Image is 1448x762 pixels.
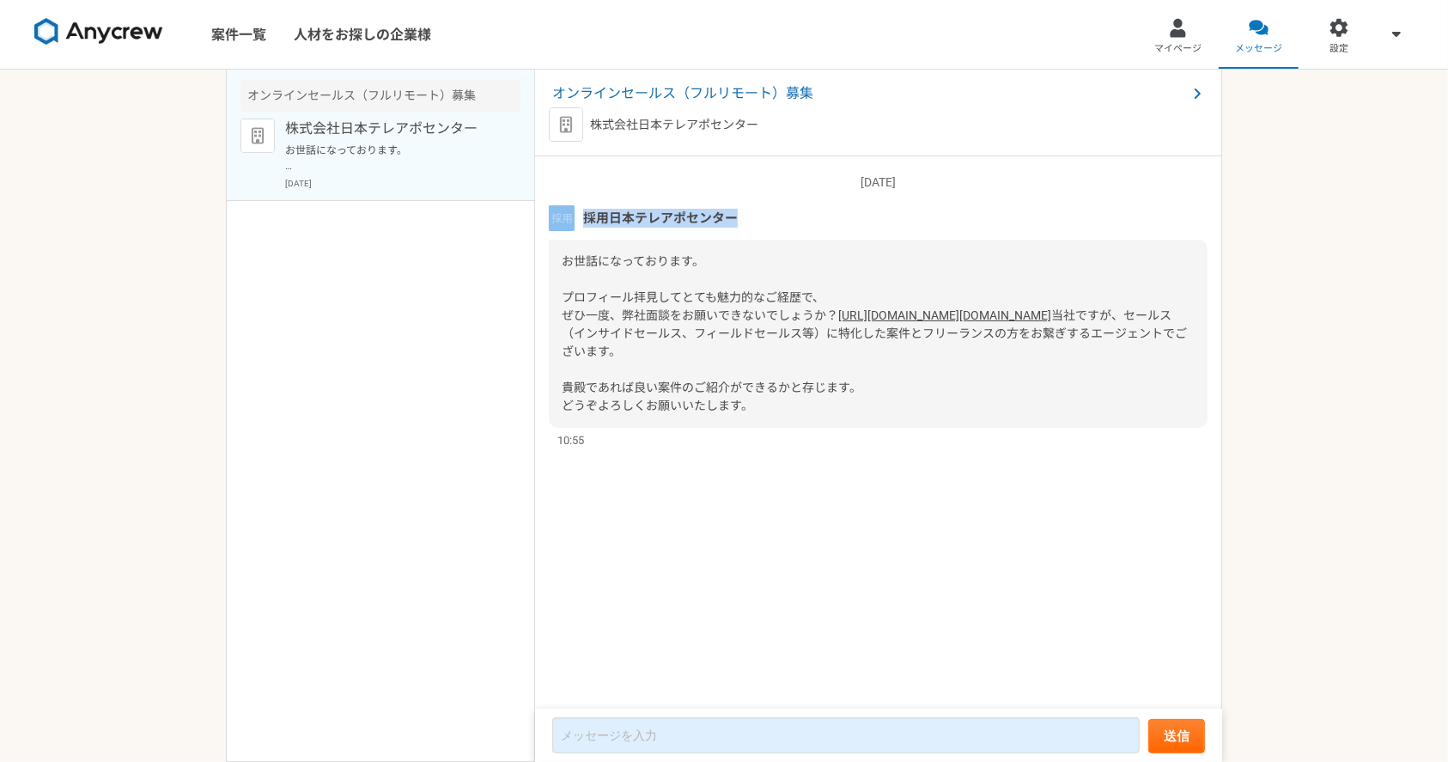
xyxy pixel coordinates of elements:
button: 送信 [1148,719,1205,753]
img: default_org_logo-42cde973f59100197ec2c8e796e4974ac8490bb5b08a0eb061ff975e4574aa76.png [240,119,275,153]
p: お世話になっております。 プロフィール拝見してとても魅力的なご経歴で、 ぜひ一度、弊社面談をお願いできないでしょうか？ [URL][DOMAIN_NAME][DOMAIN_NAME] 当社ですが... [285,143,497,174]
span: 10:55 [557,432,584,448]
img: unnamed.png [549,205,575,231]
span: 採用日本テレアポセンター [583,209,738,228]
p: [DATE] [285,177,520,190]
span: お世話になっております。 プロフィール拝見してとても魅力的なご経歴で、 ぜひ一度、弊社面談をお願いできないでしょうか？ [562,254,838,322]
span: メッセージ [1235,42,1282,56]
span: マイページ [1154,42,1202,56]
p: [DATE] [549,174,1208,192]
img: default_org_logo-42cde973f59100197ec2c8e796e4974ac8490bb5b08a0eb061ff975e4574aa76.png [549,107,583,142]
p: 株式会社日本テレアポセンター [590,116,758,134]
span: 設定 [1329,42,1348,56]
img: 8DqYSo04kwAAAAASUVORK5CYII= [34,18,163,46]
a: [URL][DOMAIN_NAME][DOMAIN_NAME] [838,308,1051,322]
span: 当社ですが、セールス（インサイドセールス、フィールドセールス等）に特化した案件とフリーランスの方をお繋ぎするエージェントでございます。 貴殿であれば良い案件のご紹介ができるかと存じます。 どうぞ... [562,308,1187,412]
div: オンラインセールス（フルリモート）募集 [240,80,520,112]
span: オンラインセールス（フルリモート）募集 [552,83,1187,104]
p: 株式会社日本テレアポセンター [285,119,497,139]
